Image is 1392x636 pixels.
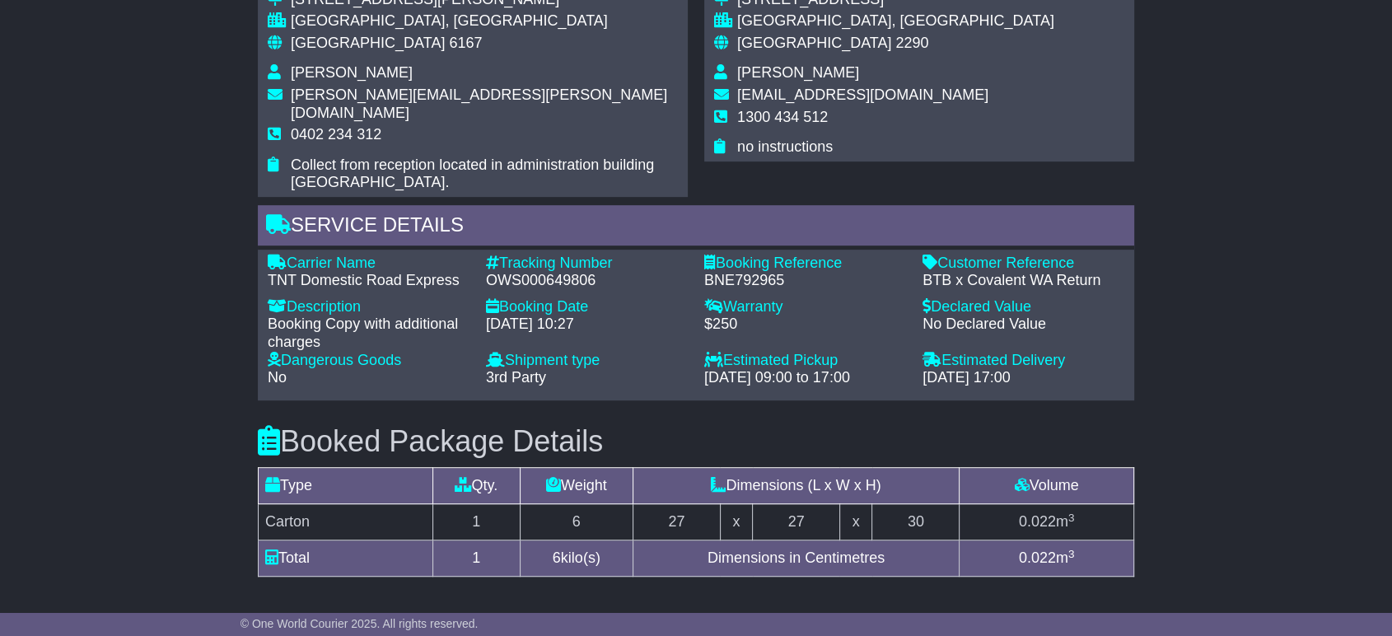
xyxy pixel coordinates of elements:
div: Booking Copy with additional charges [268,316,469,351]
span: 6167 [449,35,482,51]
td: 30 [872,504,960,540]
span: 6 [553,549,561,566]
div: Service Details [258,205,1134,250]
div: Estimated Delivery [923,352,1124,370]
div: $250 [704,316,906,334]
div: Shipment type [486,352,688,370]
span: 0.022 [1019,513,1056,530]
td: x [720,504,752,540]
span: no instructions [737,138,833,155]
span: © One World Courier 2025. All rights reserved. [241,617,479,630]
span: [PERSON_NAME] [291,64,413,81]
div: Warranty [704,298,906,316]
div: Booking Date [486,298,688,316]
div: Description [268,298,469,316]
span: 3rd Party [486,369,546,386]
td: kilo(s) [520,540,633,577]
span: [PERSON_NAME] [737,64,859,81]
span: Collect from reception located in administration building [GEOGRAPHIC_DATA]. [291,157,654,191]
span: 0402 234 312 [291,126,381,143]
td: 27 [753,504,840,540]
span: 2290 [895,35,928,51]
td: m [960,540,1134,577]
td: Weight [520,468,633,504]
div: Carrier Name [268,255,469,273]
div: [DATE] 17:00 [923,369,1124,387]
td: Carton [259,504,433,540]
td: Type [259,468,433,504]
td: Qty. [432,468,520,504]
td: m [960,504,1134,540]
div: Tracking Number [486,255,688,273]
td: Dimensions in Centimetres [633,540,959,577]
div: BNE792965 [704,272,906,290]
div: [GEOGRAPHIC_DATA], [GEOGRAPHIC_DATA] [737,12,1054,30]
td: x [839,504,871,540]
div: [DATE] 10:27 [486,316,688,334]
span: No [268,369,287,386]
span: [GEOGRAPHIC_DATA] [737,35,891,51]
td: 1 [432,540,520,577]
div: Estimated Pickup [704,352,906,370]
div: BTB x Covalent WA Return [923,272,1124,290]
h3: Booked Package Details [258,425,1134,458]
div: Customer Reference [923,255,1124,273]
span: [GEOGRAPHIC_DATA] [291,35,445,51]
span: [EMAIL_ADDRESS][DOMAIN_NAME] [737,87,988,103]
div: [GEOGRAPHIC_DATA], [GEOGRAPHIC_DATA] [291,12,678,30]
div: No Declared Value [923,316,1124,334]
div: [DATE] 09:00 to 17:00 [704,369,906,387]
span: 0.022 [1019,549,1056,566]
sup: 3 [1068,512,1075,524]
td: 6 [520,504,633,540]
span: 1300 434 512 [737,109,828,125]
td: Volume [960,468,1134,504]
div: Booking Reference [704,255,906,273]
div: Dangerous Goods [268,352,469,370]
span: [PERSON_NAME][EMAIL_ADDRESS][PERSON_NAME][DOMAIN_NAME] [291,87,667,121]
div: Declared Value [923,298,1124,316]
div: TNT Domestic Road Express [268,272,469,290]
td: 27 [633,504,720,540]
td: 1 [432,504,520,540]
sup: 3 [1068,548,1075,560]
td: Total [259,540,433,577]
td: Dimensions (L x W x H) [633,468,959,504]
div: OWS000649806 [486,272,688,290]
